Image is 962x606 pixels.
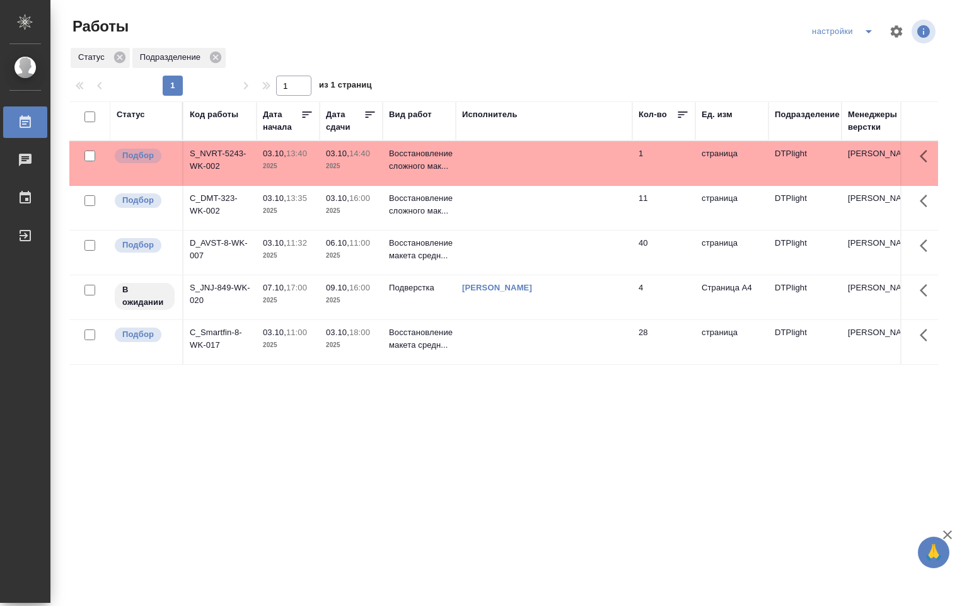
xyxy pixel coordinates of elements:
td: DTPlight [768,275,842,319]
p: 16:00 [349,193,370,203]
button: Здесь прячутся важные кнопки [912,320,942,350]
td: страница [695,231,768,275]
p: Статус [78,51,109,64]
td: 1 [632,141,695,185]
button: Здесь прячутся важные кнопки [912,141,942,171]
p: 2025 [326,294,376,307]
div: Можно подбирать исполнителей [113,237,176,254]
p: 2025 [263,205,313,217]
span: из 1 страниц [319,77,372,96]
p: 03.10, [326,149,349,158]
span: Работы [69,16,129,37]
td: DTPlight [768,320,842,364]
div: Можно подбирать исполнителей [113,192,176,209]
div: Вид работ [389,108,432,121]
td: C_Smartfin-8-WK-017 [183,320,257,364]
button: Здесь прячутся важные кнопки [912,186,942,216]
p: Подверстка [389,282,449,294]
p: 03.10, [263,238,286,248]
p: В ожидании [122,283,167,309]
td: C_DMT-323-WK-002 [183,186,257,230]
p: 2025 [326,205,376,217]
button: 🙏 [918,537,949,568]
p: 03.10, [326,328,349,337]
p: 18:00 [349,328,370,337]
td: 28 [632,320,695,364]
p: 2025 [326,249,376,262]
p: Восстановление сложного мак... [389,147,449,173]
div: Кол-во [639,108,667,121]
div: Статус [117,108,145,121]
div: split button [809,21,881,42]
p: [PERSON_NAME] [848,192,908,205]
button: Здесь прячутся важные кнопки [912,231,942,261]
span: Настроить таблицу [881,16,912,47]
td: DTPlight [768,186,842,230]
div: Дата сдачи [326,108,364,134]
p: [PERSON_NAME] [848,237,908,249]
td: D_AVST-8-WK-007 [183,231,257,275]
p: 2025 [263,294,313,307]
p: Восстановление макета средн... [389,237,449,262]
td: страница [695,320,768,364]
span: 🙏 [923,539,944,566]
div: Можно подбирать исполнителей [113,326,176,343]
p: 03.10, [263,149,286,158]
p: 2025 [263,160,313,173]
p: Подразделение [140,51,205,64]
div: Код работы [190,108,238,121]
p: 13:40 [286,149,307,158]
div: Подразделение [132,48,226,68]
td: S_JNJ-849-WK-020 [183,275,257,319]
p: [PERSON_NAME] [848,147,908,160]
td: DTPlight [768,141,842,185]
td: 4 [632,275,695,319]
td: 40 [632,231,695,275]
div: Статус [71,48,130,68]
td: Страница А4 [695,275,768,319]
div: Подразделение [775,108,840,121]
td: DTPlight [768,231,842,275]
p: Подбор [122,194,154,207]
p: 14:40 [349,149,370,158]
p: 11:32 [286,238,307,248]
p: 17:00 [286,283,307,292]
td: S_NVRT-5243-WK-002 [183,141,257,185]
p: 2025 [326,160,376,173]
p: 03.10, [263,328,286,337]
td: страница [695,186,768,230]
p: Восстановление сложного мак... [389,192,449,217]
p: Восстановление макета средн... [389,326,449,352]
td: страница [695,141,768,185]
div: Исполнитель назначен, приступать к работе пока рано [113,282,176,311]
div: Дата начала [263,108,301,134]
p: Подбор [122,239,154,251]
p: 2025 [263,249,313,262]
a: [PERSON_NAME] [462,283,532,292]
p: 03.10, [263,193,286,203]
p: 09.10, [326,283,349,292]
div: Менеджеры верстки [848,108,908,134]
span: Посмотреть информацию [912,20,938,43]
p: 2025 [263,339,313,352]
div: Можно подбирать исполнителей [113,147,176,164]
button: Здесь прячутся важные кнопки [912,275,942,306]
p: Подбор [122,328,154,341]
p: Подбор [122,149,154,162]
p: 07.10, [263,283,286,292]
p: 11:00 [349,238,370,248]
p: 11:00 [286,328,307,337]
p: 03.10, [326,193,349,203]
p: [PERSON_NAME] [848,326,908,339]
p: 2025 [326,339,376,352]
p: [PERSON_NAME] [848,282,908,294]
td: 11 [632,186,695,230]
p: 06.10, [326,238,349,248]
p: 16:00 [349,283,370,292]
div: Ед. изм [702,108,733,121]
p: 13:35 [286,193,307,203]
div: Исполнитель [462,108,518,121]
